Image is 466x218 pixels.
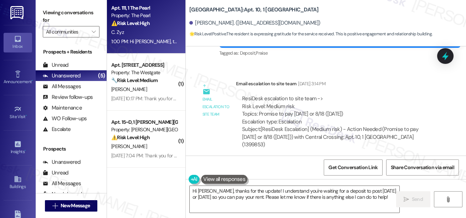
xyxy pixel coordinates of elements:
strong: ⚠️ Risk Level: High [111,20,150,26]
a: Buildings [4,173,32,192]
label: Viewing conversations for [43,7,99,26]
span: • [32,78,33,83]
div: Property: The Westgate [111,69,177,76]
button: Get Conversation Link [324,159,382,176]
div: Maintenance [43,104,82,112]
div: New Inbounds [43,191,84,198]
div: Email escalation to site team [203,96,230,118]
a: Site Visit • [4,103,32,122]
div: Unanswered [43,72,81,80]
div: (5) [96,70,107,81]
textarea: Hi [PERSON_NAME], thanks for the update! I understand you're waiting for a deposit to post [DATE]... [190,186,399,213]
span: Share Conversation via email [391,164,454,171]
i:  [404,197,409,202]
i:  [445,197,451,202]
div: [PERSON_NAME]. ([EMAIL_ADDRESS][DOMAIN_NAME]) [189,19,321,27]
span: [PERSON_NAME] [111,143,147,149]
span: New Message [61,202,90,209]
button: Send [396,191,431,207]
div: Unread [43,169,68,177]
div: All Messages [43,83,81,90]
strong: 🔧 Risk Level: Medium [111,77,158,83]
div: Unread [43,61,68,69]
a: Insights • [4,138,32,157]
button: Share Conversation via email [386,159,459,176]
span: Send [412,196,423,203]
div: Property: [PERSON_NAME][GEOGRAPHIC_DATA] [111,126,177,133]
div: Unanswered [43,158,81,166]
div: Review follow-ups [43,93,93,101]
span: [PERSON_NAME] [111,86,147,92]
span: : The resident is expressing gratitude for the service received. This is positive engagement and ... [189,30,432,38]
span: Get Conversation Link [328,164,378,171]
input: All communities [46,26,88,37]
div: Email escalation to site team [236,80,438,90]
div: Property: The Pearl [111,12,177,19]
div: Apt. 15~D, 1 [PERSON_NAME][GEOGRAPHIC_DATA] (new) [111,118,177,126]
strong: ⚠️ Risk Level: High [111,134,150,141]
span: • [25,148,26,153]
b: [GEOGRAPHIC_DATA]: Apt. 10, 1 [GEOGRAPHIC_DATA] [189,6,319,14]
div: Apt. [STREET_ADDRESS] [111,61,177,69]
div: Subject: [ResiDesk Escalation] (Medium risk) - Action Needed (Promise to pay [DATE] or 8/18 ([DAT... [242,126,432,148]
div: Apt. 111, 1 The Pearl [111,4,177,12]
span: Deposit , [240,50,256,56]
a: Inbox [4,33,32,52]
div: Tagged as: [219,48,461,58]
span: Praise [256,50,267,56]
i:  [92,29,96,35]
strong: 🌟 Risk Level: Positive [189,31,226,37]
div: Escalate [43,126,71,133]
button: New Message [45,200,98,212]
img: ResiDesk Logo [10,6,25,19]
div: WO Follow-ups [43,115,87,122]
span: C. Zyz [111,29,124,35]
span: • [26,113,27,118]
div: Prospects + Residents [36,48,107,56]
i:  [52,203,58,209]
div: All Messages [43,180,81,187]
div: Prospects [36,145,107,153]
div: [DATE] 3:14 PM [296,80,326,87]
div: ResiDesk escalation to site team -> Risk Level: Medium risk Topics: Promise to pay [DATE] or 8/18... [242,95,432,126]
